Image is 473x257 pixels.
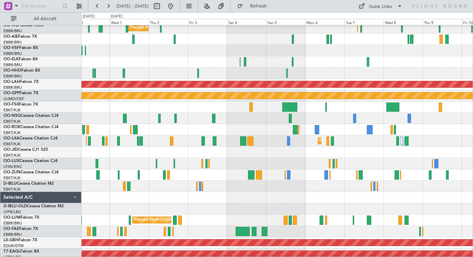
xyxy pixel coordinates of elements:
a: LFPB/LBG [3,209,21,215]
div: Tue 30 [71,19,110,25]
a: EBBR/BRU [3,85,22,90]
a: OO-LXACessna Citation CJ4 [3,136,58,140]
a: EBBR/BRU [3,51,22,56]
span: OO-LUX [3,159,20,163]
a: OO-JIDCessna CJ1 525 [3,148,48,152]
div: Planned Maint Milan (Linate) [130,23,179,33]
a: OO-AIEFalcon 7X [3,35,37,39]
span: OO-JID [3,148,18,152]
a: OO-FAEFalcon 7X [3,227,38,231]
a: OO-ZUNCessna Citation CJ4 [3,170,59,174]
a: EBBR/BRU [3,232,22,237]
a: OO-HHOFalcon 8X [3,69,40,73]
span: LX-GBH [3,238,18,242]
span: OO-LAH [3,80,20,84]
div: [DATE] [83,14,95,20]
a: LX-GBHFalcon 7X [3,238,37,242]
input: Trip Number [21,1,60,11]
div: [DATE] [111,14,122,20]
span: OO-FAE [3,227,19,231]
a: EBKT/KJK [3,119,21,124]
a: OO-FSXFalcon 7X [3,102,38,107]
a: EBBR/BRU [3,40,22,45]
span: OO-FSX [3,102,19,107]
span: All Aircraft [18,16,72,21]
div: Thu 2 [149,19,188,25]
a: OO-NSGCessna Citation CJ4 [3,114,59,118]
span: D-IBLU [3,182,17,186]
a: OO-LAHFalcon 7X [3,80,39,84]
a: UUMO/OSF [3,96,24,101]
a: EBBR/BRU [3,74,22,79]
button: Refresh [234,1,275,12]
div: Quick Links [369,3,392,10]
div: Planned Maint Kortrijk-[GEOGRAPHIC_DATA] [320,136,400,146]
a: OO-LUXCessna Citation CJ4 [3,159,58,163]
a: EBKT/KJK [3,187,21,192]
div: Mon 6 [305,19,344,25]
span: [DATE] - [DATE] [116,3,149,9]
span: OO-LXA [3,136,20,140]
a: OO-ELKFalcon 8X [3,57,38,61]
a: EDLW/DTM [3,243,24,248]
a: EBKT/KJK [3,142,21,147]
a: EBBR/BRU [3,221,22,226]
div: Wed 8 [384,19,423,25]
span: OO-HHO [3,69,21,73]
span: Refresh [244,4,273,9]
a: OO-ROKCessna Citation CJ4 [3,125,59,129]
span: OO-VSF [3,46,19,50]
div: Wed 1 [110,19,149,25]
a: EBKT/KJK [3,108,21,113]
a: D-IBLUCessna Citation M2 [3,182,54,186]
span: OO-GPP [3,91,20,95]
a: EBKT/KJK [3,175,21,181]
span: OO-LUM [3,216,21,220]
div: Sat 4 [227,19,266,25]
span: T7-EAGL [3,249,20,254]
span: D-IBLU-OLD [3,204,27,208]
div: Sun 5 [266,19,305,25]
a: LFSN/ENC [3,164,22,169]
span: OO-ELK [3,57,19,61]
span: OO-ZUN [3,170,21,174]
div: Planned Maint [GEOGRAPHIC_DATA] ([GEOGRAPHIC_DATA] National) [134,215,258,225]
span: OO-AIE [3,35,18,39]
a: EBKT/KJK [3,130,21,135]
span: OO-WLP [3,23,20,27]
a: OO-VSFFalcon 8X [3,46,38,50]
a: D-IBLU-OLDCessna Citation M2 [3,204,64,208]
button: Quick Links [355,1,406,12]
a: OO-WLPGlobal 5500 [3,23,43,27]
div: Thu 9 [423,19,462,25]
span: OO-ROK [3,125,21,129]
a: T7-EAGLFalcon 8X [3,249,39,254]
a: EBBR/BRU [3,28,22,34]
span: OO-NSG [3,114,21,118]
a: OO-LUMFalcon 7X [3,216,39,220]
button: All Aircraft [8,13,74,24]
a: OO-GPPFalcon 7X [3,91,38,95]
a: EBBR/BRU [3,62,22,68]
div: Fri 3 [188,19,227,25]
a: EBKT/KJK [3,153,21,158]
div: Tue 7 [345,19,384,25]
